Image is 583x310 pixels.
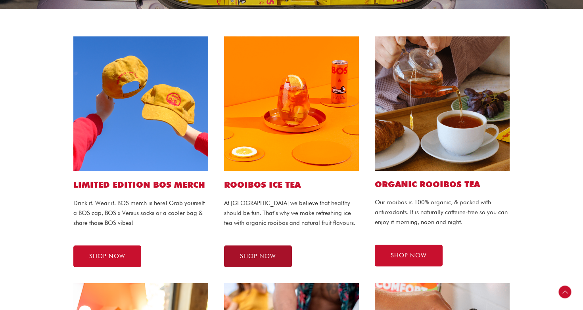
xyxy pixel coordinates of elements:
[375,179,510,190] h2: Organic ROOIBOS TEA
[73,198,208,228] p: Drink it. Wear it. BOS merch is here! Grab yourself a BOS cap, BOS x Versus socks or a cooler bag...
[224,245,292,267] a: SHOP NOW
[224,198,359,228] p: At [GEOGRAPHIC_DATA] we believe that healthy should be fun. That’s why we make refreshing ice tea...
[89,253,125,259] span: SHOP NOW
[73,179,208,190] h1: LIMITED EDITION BOS MERCH
[375,198,510,227] p: Our rooibos is 100% organic, & packed with antioxidants. It is naturally caffeine-free so you can...
[224,179,359,190] h1: ROOIBOS ICE TEA
[240,253,276,259] span: SHOP NOW
[391,253,427,259] span: SHOP NOW
[375,245,443,266] a: SHOP NOW
[375,36,510,171] img: bos tea bags website1
[73,245,141,267] a: SHOP NOW
[73,36,208,171] img: bos cap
